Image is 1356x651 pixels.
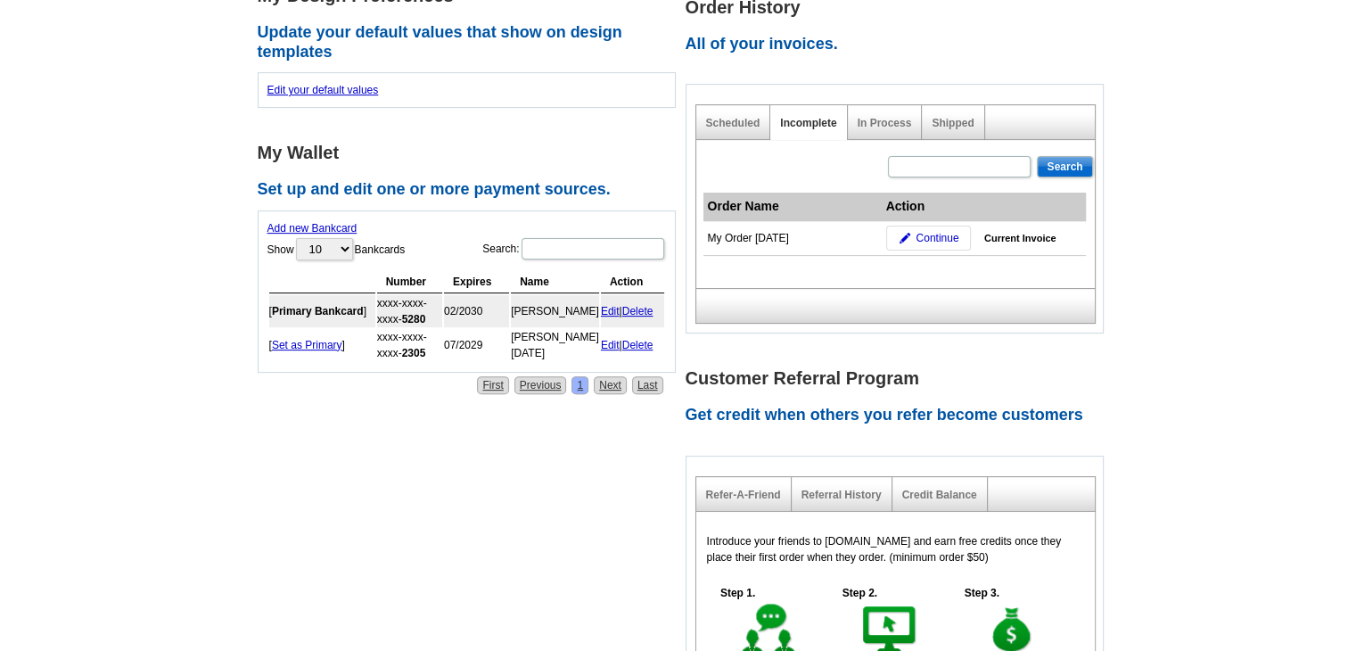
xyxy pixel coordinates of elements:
a: Shipped [932,117,974,129]
td: [ ] [269,295,375,327]
span: Continue [916,230,958,246]
a: Edit your default values [267,84,379,96]
a: Delete [622,305,653,317]
th: Name [511,271,599,293]
h2: Update your default values that show on design templates [258,23,686,62]
td: | [601,329,664,361]
td: 02/2030 [444,295,509,327]
a: Incomplete [780,117,836,129]
a: Refer-A-Friend [706,489,781,501]
h2: Get credit when others you refer become customers [686,406,1114,425]
a: Next [594,376,627,394]
a: Set as Primary [272,339,342,351]
a: Continue [886,226,971,251]
input: Search [1037,156,1092,177]
h2: All of your invoices. [686,35,1114,54]
strong: 5280 [402,313,426,325]
a: First [477,376,508,394]
td: [PERSON_NAME] [511,295,599,327]
h2: Set up and edit one or more payment sources. [258,180,686,200]
img: pencil-icon.gif [900,233,910,243]
a: Edit [601,305,620,317]
td: [PERSON_NAME][DATE] [511,329,599,361]
a: Scheduled [706,117,760,129]
td: xxxx-xxxx-xxxx- [377,295,442,327]
p: Introduce your friends to [DOMAIN_NAME] and earn free credits once they place their first order w... [707,533,1084,565]
label: Show Bankcards [267,236,406,262]
label: Search: [482,236,665,261]
a: Delete [622,339,653,351]
a: Edit [601,339,620,351]
span: Current Invoice [984,231,1056,246]
h5: Step 1. [711,585,765,601]
a: Credit Balance [902,489,977,501]
div: My Order [DATE] [708,230,877,246]
h5: Step 2. [833,585,886,601]
a: Previous [514,376,567,394]
th: Action [601,271,664,293]
th: Number [377,271,442,293]
input: Search: [522,238,664,260]
td: xxxx-xxxx-xxxx- [377,329,442,361]
th: Action [882,193,1086,221]
a: Add new Bankcard [267,222,357,235]
h5: Step 3. [955,585,1008,601]
a: Referral History [801,489,882,501]
td: | [601,295,664,327]
a: Last [632,376,663,394]
h1: My Wallet [258,144,686,162]
strong: 2305 [402,347,426,359]
td: [ ] [269,329,375,361]
th: Expires [444,271,509,293]
td: 07/2029 [444,329,509,361]
select: ShowBankcards [296,238,353,260]
h1: Customer Referral Program [686,369,1114,388]
th: Order Name [703,193,882,221]
a: 1 [571,376,588,394]
a: In Process [858,117,912,129]
b: Primary Bankcard [272,305,364,317]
